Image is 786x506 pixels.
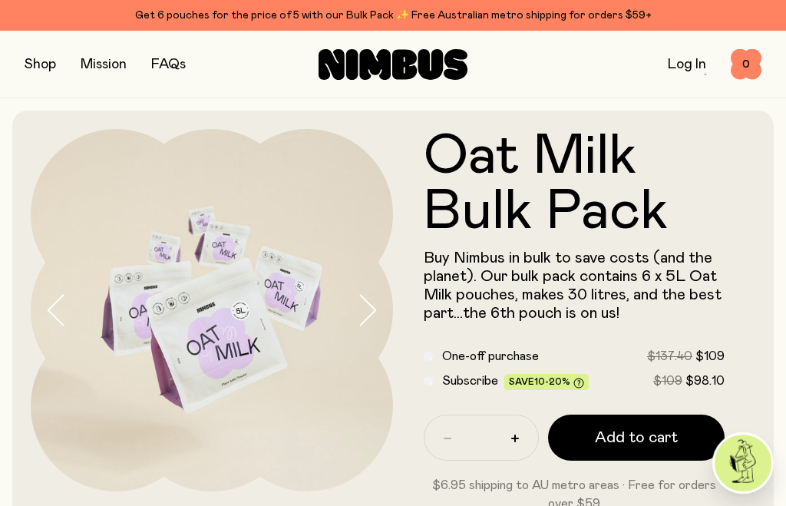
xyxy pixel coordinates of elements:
[595,427,678,448] span: Add to cart
[695,350,725,362] span: $109
[534,377,570,386] span: 10-20%
[81,58,127,71] a: Mission
[25,6,761,25] div: Get 6 pouches for the price of 5 with our Bulk Pack ✨ Free Australian metro shipping for orders $59+
[424,250,722,321] span: Buy Nimbus in bulk to save costs (and the planet). Our bulk pack contains 6 x 5L Oat Milk pouches...
[442,350,539,362] span: One-off purchase
[647,350,692,362] span: $137.40
[668,58,706,71] a: Log In
[731,49,761,80] button: 0
[442,375,498,387] span: Subscribe
[715,435,771,491] img: agent
[509,377,584,389] span: Save
[424,129,725,240] h1: Oat Milk Bulk Pack
[685,375,725,387] span: $98.10
[653,375,682,387] span: $109
[151,58,186,71] a: FAQs
[548,415,725,461] button: Add to cart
